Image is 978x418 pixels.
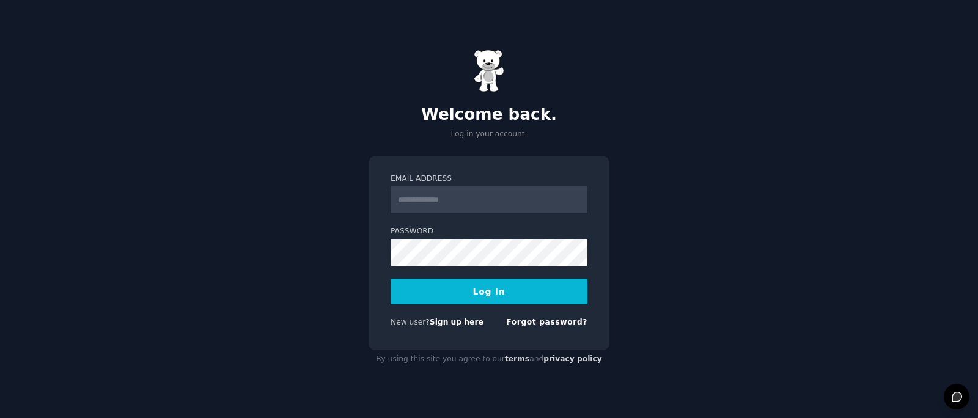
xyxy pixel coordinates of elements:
[369,105,609,125] h2: Welcome back.
[474,50,504,92] img: Gummy Bear
[391,279,587,304] button: Log In
[369,129,609,140] p: Log in your account.
[543,354,602,363] a: privacy policy
[506,318,587,326] a: Forgot password?
[391,174,587,185] label: Email Address
[505,354,529,363] a: terms
[430,318,483,326] a: Sign up here
[391,318,430,326] span: New user?
[391,226,587,237] label: Password
[369,350,609,369] div: By using this site you agree to our and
